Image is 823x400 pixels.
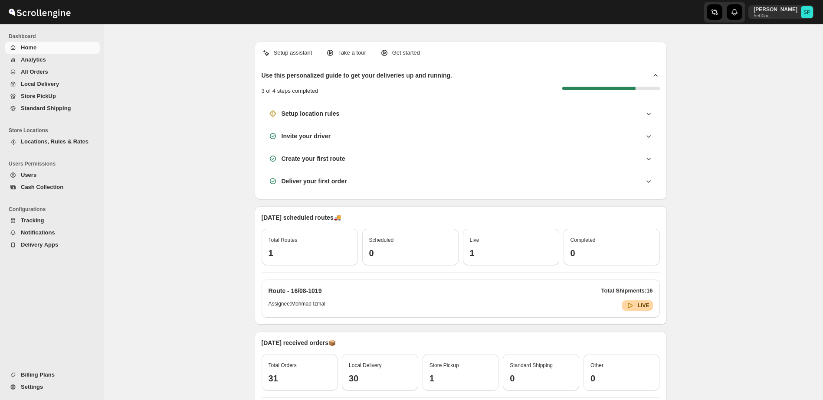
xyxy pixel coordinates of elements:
img: ScrollEngine [7,1,72,23]
span: Locations, Rules & Rates [21,138,89,145]
h3: 0 [571,248,653,258]
p: Take a tour [338,49,366,57]
span: Tracking [21,217,44,224]
text: SP [804,10,810,15]
h2: Use this personalized guide to get your deliveries up and running. [262,71,452,80]
h6: Assignee: Mohmad Izmal [269,300,325,311]
span: Total Orders [269,362,297,368]
h3: 30 [349,373,411,384]
span: Standard Shipping [510,362,553,368]
span: Configurations [9,206,100,213]
h3: 31 [269,373,331,384]
span: Home [21,44,36,51]
button: Locations, Rules & Rates [5,136,100,148]
p: Get started [392,49,420,57]
span: Standard Shipping [21,105,71,111]
span: Other [590,362,603,368]
h3: 1 [430,373,492,384]
span: Analytics [21,56,46,63]
p: [DATE] received orders 📦 [262,338,660,347]
button: Billing Plans [5,369,100,381]
span: Local Delivery [21,81,59,87]
p: Total Shipments: 16 [601,286,653,295]
p: 3 of 4 steps completed [262,87,318,95]
span: All Orders [21,68,48,75]
span: Store PickUp [21,93,56,99]
span: Cash Collection [21,184,63,190]
h3: Deliver your first order [282,177,347,185]
p: [PERSON_NAME] [754,6,797,13]
span: Sulakshana Pundle [801,6,813,18]
span: Local Delivery [349,362,381,368]
button: Settings [5,381,100,393]
b: LIVE [638,302,649,309]
button: Tracking [5,215,100,227]
button: Home [5,42,100,54]
span: Notifications [21,229,55,236]
p: [DATE] scheduled routes 🚚 [262,213,660,222]
span: Billing Plans [21,371,55,378]
span: Dashboard [9,33,100,40]
button: Users [5,169,100,181]
h3: 0 [369,248,452,258]
h2: Route - 16/08-1019 [269,286,322,295]
button: All Orders [5,66,100,78]
h3: 0 [510,373,572,384]
h3: Create your first route [282,154,345,163]
span: Users [21,172,36,178]
button: Delivery Apps [5,239,100,251]
span: Settings [21,384,43,390]
p: Setup assistant [274,49,312,57]
button: Cash Collection [5,181,100,193]
span: Store Pickup [430,362,459,368]
span: Users Permissions [9,160,100,167]
h3: 0 [590,373,653,384]
span: Delivery Apps [21,241,58,248]
span: Live [470,237,479,243]
p: 5e00ac [754,13,797,18]
span: Completed [571,237,596,243]
span: Scheduled [369,237,394,243]
h3: Setup location rules [282,109,340,118]
span: Store Locations [9,127,100,134]
h3: 1 [269,248,351,258]
span: Total Routes [269,237,298,243]
button: User menu [748,5,814,19]
button: Analytics [5,54,100,66]
button: Notifications [5,227,100,239]
h3: 1 [470,248,552,258]
h3: Invite your driver [282,132,331,140]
